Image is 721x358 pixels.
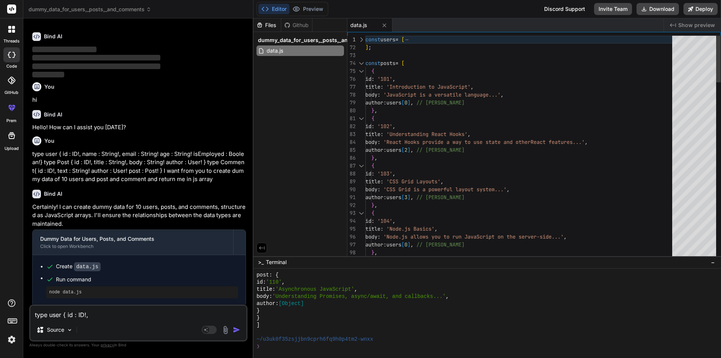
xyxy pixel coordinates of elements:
div: Dummy Data for Users, Posts, and Comments [40,235,226,243]
span: title [365,131,380,137]
span: ] [256,322,259,329]
div: 94 [347,217,356,225]
button: Preview [290,4,326,14]
span: , [564,233,567,240]
span: } [371,107,374,114]
span: 'React Hooks provide a way to use state and other [383,139,531,145]
span: data.js [266,46,284,55]
span: : [383,241,386,248]
h6: Bind AI [44,111,62,118]
div: 85 [347,146,356,154]
button: − [709,256,716,268]
div: Github [281,21,312,29]
img: icon [233,326,240,334]
span: = [395,36,398,43]
span: , [446,293,449,300]
span: , [468,131,471,137]
span: 'Introduction to JavaScript' [386,83,471,90]
span: [ [401,194,404,201]
h6: Bind AI [44,190,62,198]
span: { [371,162,374,169]
div: 90 [347,186,356,193]
span: const [365,36,380,43]
span: : [371,218,374,224]
div: 82 [347,122,356,130]
span: React features...' [531,139,585,145]
div: 84 [347,138,356,146]
h6: Bind AI [44,33,62,40]
div: 97 [347,241,356,249]
span: // [PERSON_NAME] [416,99,465,106]
span: const [365,60,380,66]
span: ] [407,99,410,106]
span: 'Node.js allows you to run JavaScript on the serve [383,233,534,240]
span: author [365,241,383,248]
span: , [392,76,395,82]
span: , [354,286,357,293]
span: users [386,99,401,106]
span: , [434,225,437,232]
span: : [371,76,374,82]
div: Discord Support [540,3,590,15]
span: title [365,83,380,90]
span: '102' [377,123,392,130]
span: : [383,194,386,201]
span: ; [368,44,371,51]
span: body [365,233,377,240]
span: [ [401,241,404,248]
span: } [256,307,259,314]
button: Invite Team [594,3,632,15]
span: ] [407,241,410,248]
img: Pick Models [66,327,73,333]
div: 79 [347,99,356,107]
span: ] [407,194,410,201]
div: 1 [347,36,356,44]
div: 78 [347,91,356,99]
span: r-side...' [534,233,564,240]
span: } [371,202,374,208]
span: ~/u3uk0f35zsjjbn9cprh6fq9h0p4tm2-wnxx [256,336,373,343]
span: , [410,147,413,153]
span: id [365,170,371,177]
span: [ [401,99,404,106]
span: , [507,186,510,193]
span: : [380,83,383,90]
span: , [410,99,413,106]
div: 74 [347,59,356,67]
div: Click to expand the range. [356,36,366,44]
span: ] [407,147,410,153]
span: , [374,107,377,114]
span: '104' [377,218,392,224]
span: author [365,99,383,106]
div: 88 [347,170,356,178]
div: Click to open Workbench [40,243,226,249]
span: title [365,225,380,232]
span: : [380,178,383,185]
span: '110' [266,279,282,286]
span: , [392,218,395,224]
div: 93 [347,209,356,217]
h6: You [44,83,54,91]
h6: You [44,137,54,145]
span: : [383,99,386,106]
span: author [365,194,383,201]
span: [ [401,147,404,153]
span: body: [256,293,272,300]
span: , [392,170,395,177]
div: Click to collapse the range. [356,209,366,217]
span: body [365,91,377,98]
span: ‌ [32,63,160,69]
span: '103' [377,170,392,177]
span: id [365,123,371,130]
span: 'CSS Grid Layouts' [386,178,440,185]
span: : [371,170,374,177]
div: 92 [347,201,356,209]
span: 'Node.js Basics' [386,225,434,232]
div: Click to collapse the range. [356,67,366,75]
div: Files [253,21,281,29]
span: id: [256,279,266,286]
span: // [PERSON_NAME] [416,241,465,248]
div: 81 [347,115,356,122]
span: 'CSS Grid is a powerful layout system...' [383,186,507,193]
span: users [386,147,401,153]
